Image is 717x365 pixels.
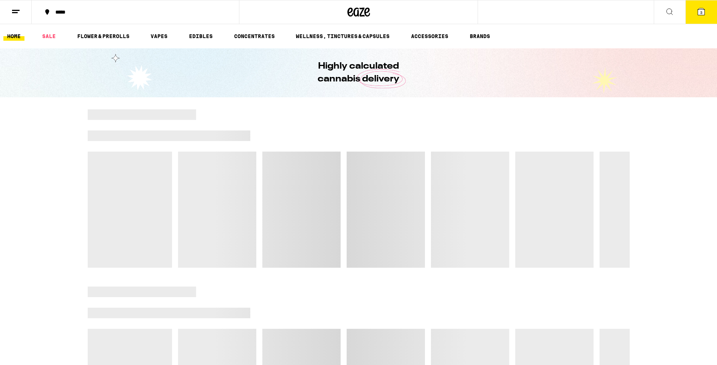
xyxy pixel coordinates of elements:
[700,10,702,15] span: 3
[73,32,133,41] a: FLOWER & PREROLLS
[297,60,421,86] h1: Highly calculated cannabis delivery
[407,32,452,41] a: ACCESSORIES
[38,32,59,41] a: SALE
[185,32,216,41] a: EDIBLES
[292,32,393,41] a: WELLNESS, TINCTURES & CAPSULES
[685,0,717,24] button: 3
[3,32,24,41] a: HOME
[147,32,171,41] a: VAPES
[466,32,494,41] a: BRANDS
[230,32,279,41] a: CONCENTRATES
